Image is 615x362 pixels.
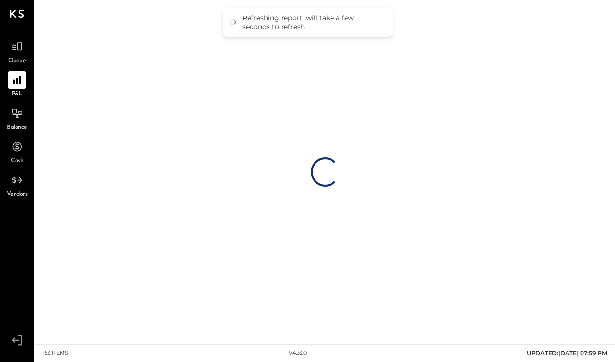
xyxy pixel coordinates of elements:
div: 153 items [43,349,68,357]
div: v 4.33.0 [289,349,307,357]
a: Vendors [0,171,33,199]
a: Balance [0,104,33,132]
a: Cash [0,138,33,166]
span: Balance [7,124,27,132]
span: Cash [11,157,23,166]
span: UPDATED: [DATE] 07:59 PM [527,349,607,357]
div: Refreshing report, will take a few seconds to refresh [242,14,383,31]
span: P&L [12,90,23,99]
a: Queue [0,37,33,65]
a: P&L [0,71,33,99]
span: Vendors [7,190,28,199]
span: Queue [8,57,26,65]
